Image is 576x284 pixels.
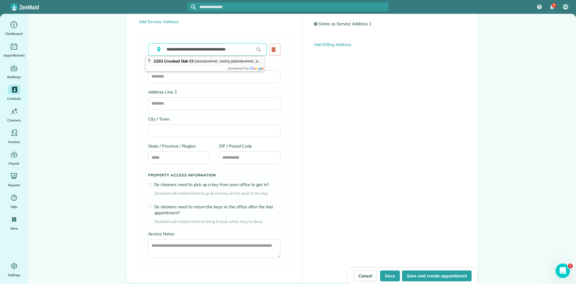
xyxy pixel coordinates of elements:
span: [GEOGRAPHIC_DATA] [231,59,266,63]
span: Cleaners [7,117,21,123]
label: Do cleaners need to pick up a key from your office to get in? [154,182,280,188]
span: Invoices [8,139,20,145]
span: , , [GEOGRAPHIC_DATA] [194,59,313,63]
span: Settings [8,272,20,278]
span: Dashboard [5,31,22,37]
span: Payroll [9,160,19,166]
span: 7 [553,3,555,8]
a: Dashboard [2,20,25,37]
span: 2202 [154,59,163,63]
button: Focus search [187,5,196,9]
span: Contacts [7,96,21,102]
span: More [10,225,18,231]
label: State / Province / Region [148,143,210,149]
a: Payroll [2,150,25,166]
div: 7 unread notifications [546,1,558,14]
span: ZenMaid will remind them to bring it back when they’re done. [154,219,280,225]
a: Cancel [354,270,377,281]
span: Appointments [3,52,25,58]
span: Bookings [7,74,21,80]
label: Address Line 2 [148,89,280,95]
span: 2 [568,264,573,268]
button: Save and create appointment [402,270,472,281]
a: Same as Service Address 1 [317,19,376,29]
span: Crooked Oak Ct [164,59,193,63]
span: [GEOGRAPHIC_DATA] [194,59,229,63]
a: Invoices [2,128,25,145]
label: Access Notes [148,231,280,237]
label: Do cleaners need to return the keys to the office after the last appointment? [154,204,280,216]
a: Help [2,193,25,210]
span: AC [563,5,568,9]
span: ZenMaid will remind them to grab the key at the start of the day. [154,191,280,197]
a: Contacts [2,85,25,102]
input: Do cleaners need to return the keys to the office after the last appointment? [148,205,153,209]
button: Save [380,270,400,281]
span: Help [10,204,18,210]
h5: Property access information [148,173,280,177]
input: Do cleaners need to pick up a key from your office to get in? [148,182,153,187]
label: ZIP / Postal Code [219,143,280,149]
a: Add Service Address [139,19,179,24]
a: Add Billing Address [314,42,351,47]
a: Bookings [2,63,25,80]
iframe: Intercom live chat [556,264,570,278]
a: Cleaners [2,106,25,123]
a: Appointments [2,41,25,58]
a: Reports [2,171,25,188]
a: Settings [2,261,25,278]
svg: Focus search [191,5,196,9]
span: Reports [8,182,20,188]
label: City / Town [148,116,280,122]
